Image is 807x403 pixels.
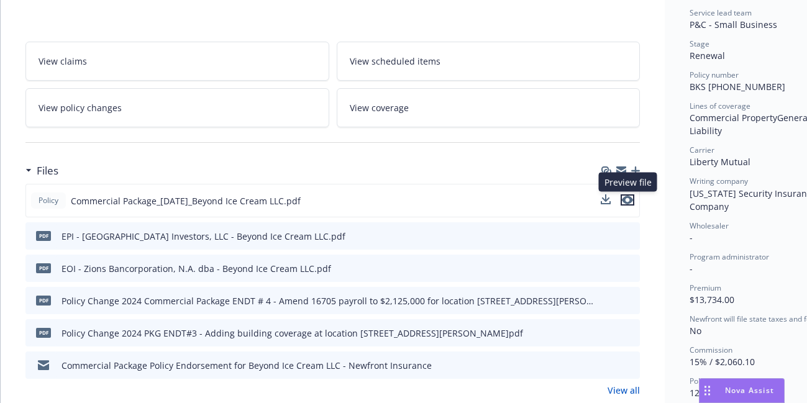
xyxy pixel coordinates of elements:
[621,194,634,206] button: preview file
[690,7,752,18] span: Service lead team
[690,19,777,30] span: P&C - Small Business
[604,262,614,275] button: download file
[621,194,634,207] button: preview file
[690,356,755,368] span: 15% / $2,060.10
[599,173,657,192] div: Preview file
[36,328,51,337] span: pdf
[604,327,614,340] button: download file
[690,387,734,399] span: 12 months
[690,145,714,155] span: Carrier
[25,42,329,81] a: View claims
[25,163,58,179] div: Files
[690,294,734,306] span: $13,734.00
[690,176,748,186] span: Writing company
[624,359,635,372] button: preview file
[601,194,611,207] button: download file
[690,50,725,61] span: Renewal
[39,101,122,114] span: View policy changes
[604,294,614,307] button: download file
[690,220,729,231] span: Wholesaler
[690,376,728,386] span: Policy term
[337,88,641,127] a: View coverage
[624,230,635,243] button: preview file
[690,345,732,355] span: Commission
[25,88,329,127] a: View policy changes
[62,359,432,372] div: Commercial Package Policy Endorsement for Beyond Ice Cream LLC - Newfront Insurance
[700,379,715,402] div: Drag to move
[62,230,345,243] div: EPI - [GEOGRAPHIC_DATA] Investors, LLC - Beyond Ice Cream LLC.pdf
[36,195,61,206] span: Policy
[690,263,693,274] span: -
[601,194,611,204] button: download file
[39,55,87,68] span: View claims
[62,327,523,340] div: Policy Change 2024 PKG ENDT#3 - Adding building coverage at location [STREET_ADDRESS][PERSON_NAME...
[690,81,785,93] span: BKS [PHONE_NUMBER]
[690,325,701,337] span: No
[62,294,599,307] div: Policy Change 2024 Commercial Package ENDT # 4 - Amend 16705 payroll to $2,125,000 for location [...
[350,55,440,68] span: View scheduled items
[690,156,750,168] span: Liberty Mutual
[690,232,693,243] span: -
[690,112,777,124] span: Commercial Property
[690,251,769,262] span: Program administrator
[71,194,301,207] span: Commercial Package_[DATE]_Beyond Ice Cream LLC.pdf
[36,231,51,240] span: pdf
[624,294,635,307] button: preview file
[690,38,709,49] span: Stage
[604,230,614,243] button: download file
[624,262,635,275] button: preview file
[690,101,750,111] span: Lines of coverage
[337,42,641,81] a: View scheduled items
[36,263,51,273] span: pdf
[690,283,721,293] span: Premium
[604,359,614,372] button: download file
[690,70,739,80] span: Policy number
[725,385,774,396] span: Nova Assist
[699,378,785,403] button: Nova Assist
[624,327,635,340] button: preview file
[37,163,58,179] h3: Files
[350,101,409,114] span: View coverage
[62,262,331,275] div: EOI - Zions Bancorporation, N.A. dba - Beyond Ice Cream LLC.pdf
[608,384,640,397] a: View all
[36,296,51,305] span: pdf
